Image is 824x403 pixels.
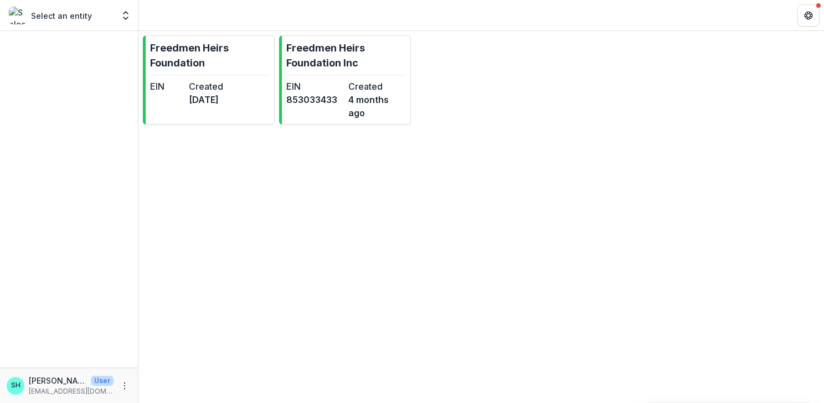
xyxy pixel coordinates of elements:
[279,35,411,125] a: Freedmen Heirs Foundation IncEIN853033433Created4 months ago
[11,382,20,389] div: Seanicaa Edwards Herron
[286,93,344,106] dd: 853033433
[189,80,223,93] dt: Created
[143,35,275,125] a: Freedmen Heirs FoundationEINCreated[DATE]
[9,7,27,24] img: Select an entity
[150,80,184,93] dt: EIN
[150,40,270,70] p: Freedmen Heirs Foundation
[29,386,114,396] p: [EMAIL_ADDRESS][DOMAIN_NAME]
[348,93,406,120] dd: 4 months ago
[31,10,92,22] p: Select an entity
[118,4,133,27] button: Open entity switcher
[348,80,406,93] dt: Created
[189,93,223,106] dd: [DATE]
[286,80,344,93] dt: EIN
[29,375,86,386] p: [PERSON_NAME]
[91,376,114,386] p: User
[118,379,131,392] button: More
[797,4,820,27] button: Get Help
[286,40,406,70] p: Freedmen Heirs Foundation Inc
